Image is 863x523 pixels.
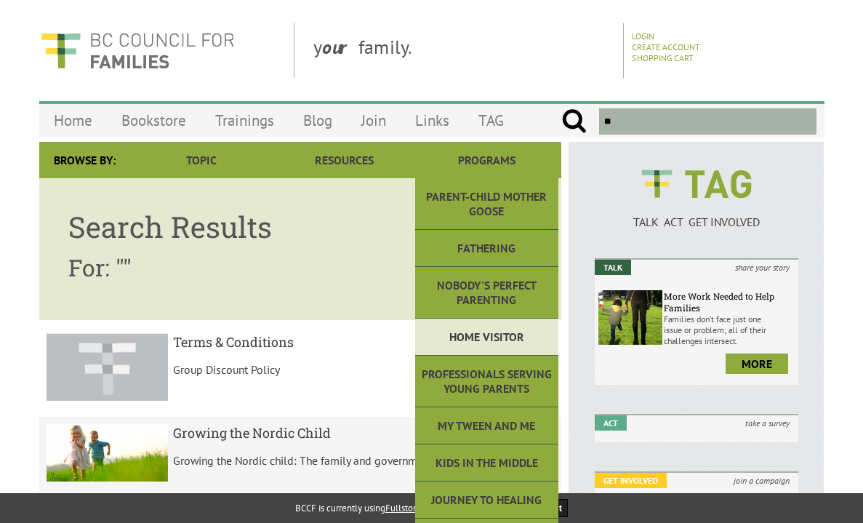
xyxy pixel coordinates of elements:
strong: our [322,35,358,59]
a: Home Visitor [415,319,558,356]
em: Get Involved [595,473,667,488]
a: Nobody's Perfect Parenting [415,267,558,319]
a: Parent-Child Mother Goose [415,178,558,230]
a: My Tween and Me [415,407,558,444]
h5: Terms & Conditions [173,333,554,351]
p: Group Discount Policy [173,362,554,377]
a: Journey to Healing [415,482,558,519]
img: result.title [47,424,169,481]
em: Talk [595,260,631,275]
a: Login [632,31,654,41]
a: Programs [415,142,558,178]
a: result.title Terms & Conditions Group Discount Policy [39,326,561,412]
img: result.title [47,333,169,402]
a: more [726,354,788,374]
div: Browse By: [39,142,130,178]
img: BCCF's TAG Logo [631,156,762,212]
em: Act [595,415,627,431]
h2: For: "" [68,252,532,283]
p: TALK ACT GET INVOLVED [595,215,799,229]
h6: More Work Needed to Help Families [664,290,795,314]
img: BC Council for FAMILIES [39,23,236,78]
a: Blog [289,103,347,137]
a: Home [39,103,107,137]
p: Families don’t face just one issue or problem; all of their challenges intersect. [664,314,795,346]
i: take a survey [736,415,798,431]
h1: Search Results [68,207,532,246]
a: Topic [130,142,273,178]
a: TAG [464,103,518,137]
a: Bookstore [107,103,201,137]
i: share your story [726,260,798,275]
input: Submit [561,108,587,135]
a: Resources [273,142,415,178]
a: result.title Growing the Nordic Child Growing the Nordic child: The family and government as part... [39,417,561,491]
a: TALK ACT GET INVOLVED [595,200,799,229]
a: Links [401,103,464,137]
i: join a campaign [725,473,798,488]
a: Fullstory [385,502,420,514]
a: Fathering [415,230,558,267]
a: Trainings [201,103,289,137]
a: Kids in the Middle [415,444,558,482]
div: y family. [302,23,624,78]
a: Shopping Cart [632,52,694,63]
p: Growing the Nordic child: The family and government as partners [173,453,554,468]
h5: Growing the Nordic Child [173,424,554,442]
a: Create Account [632,41,700,52]
a: Professionals Serving Young Parents [415,356,558,407]
a: Join [347,103,401,137]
